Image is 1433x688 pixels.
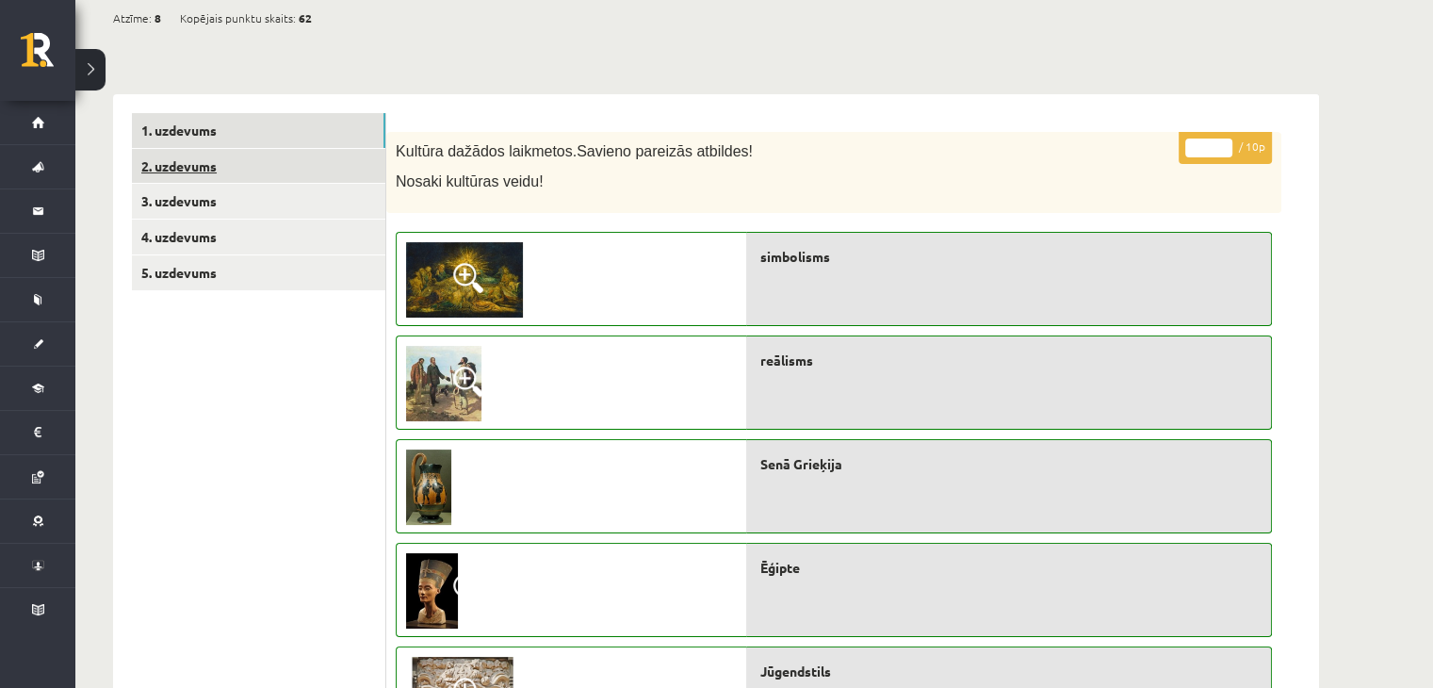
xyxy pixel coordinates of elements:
[760,247,830,267] span: simbolisms
[132,220,385,254] a: 4. uzdevums
[299,4,312,32] span: 62
[760,558,800,578] span: Ēģipte
[577,143,753,159] span: Savieno pareizās atbildes!
[132,184,385,219] a: 3. uzdevums
[396,173,544,189] span: Nosaki kultūras veidu!
[406,553,458,629] img: 4.jpg
[1179,131,1272,164] p: / 10p
[132,149,385,184] a: 2. uzdevums
[406,242,523,318] img: 6.jpg
[396,143,577,159] span: Kultūra dažādos laikmetos.
[132,113,385,148] a: 1. uzdevums
[180,4,296,32] span: Kopējais punktu skaits:
[21,33,75,80] a: Rīgas 1. Tālmācības vidusskola
[760,351,813,370] span: reālisms
[406,450,451,525] img: 3.jpg
[113,4,152,32] span: Atzīme:
[155,4,161,32] span: 8
[760,454,842,474] span: Senā Grieķija
[406,346,481,421] img: 8.png
[132,255,385,290] a: 5. uzdevums
[760,662,831,681] span: Jūgendstils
